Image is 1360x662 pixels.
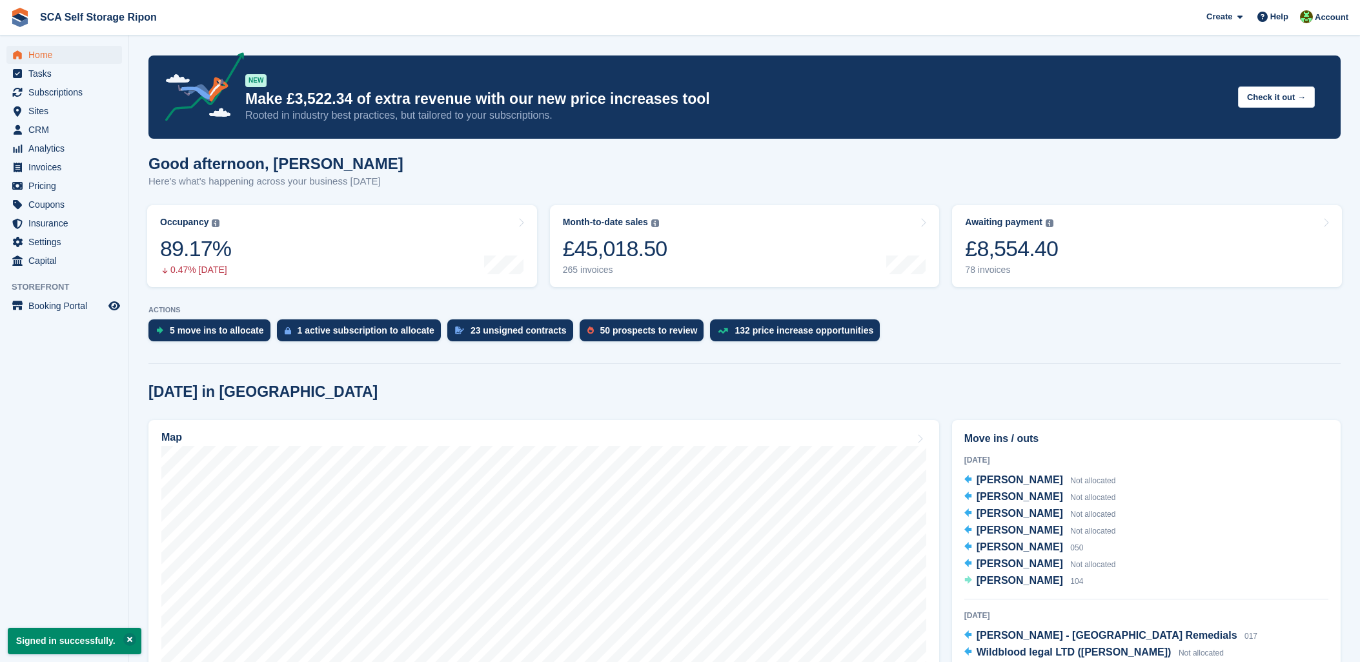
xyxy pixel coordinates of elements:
[6,214,122,232] a: menu
[28,177,106,195] span: Pricing
[718,328,728,334] img: price_increase_opportunities-93ffe204e8149a01c8c9dc8f82e8f89637d9d84a8eef4429ea346261dce0b2c0.svg
[6,252,122,270] a: menu
[28,102,106,120] span: Sites
[12,281,128,294] span: Storefront
[455,326,464,334] img: contract_signature_icon-13c848040528278c33f63329250d36e43548de30e8caae1d1a13099fd9432cc5.svg
[212,219,219,227] img: icon-info-grey-7440780725fd019a000dd9b08b2336e03edf1995a4989e88bcd33f0948082b44.svg
[965,265,1058,276] div: 78 invoices
[170,325,264,336] div: 5 move ins to allocate
[977,525,1063,536] span: [PERSON_NAME]
[28,214,106,232] span: Insurance
[964,610,1328,621] div: [DATE]
[148,319,277,348] a: 5 move ins to allocate
[160,236,231,262] div: 89.17%
[10,8,30,27] img: stora-icon-8386f47178a22dfd0bd8f6a31ec36ba5ce8667c1dd55bd0f319d3a0aa187defe.svg
[1070,510,1115,519] span: Not allocated
[160,265,231,276] div: 0.47% [DATE]
[710,319,886,348] a: 132 price increase opportunities
[28,46,106,64] span: Home
[977,474,1063,485] span: [PERSON_NAME]
[6,139,122,157] a: menu
[965,217,1042,228] div: Awaiting payment
[1070,543,1083,552] span: 050
[1070,527,1115,536] span: Not allocated
[977,491,1063,502] span: [PERSON_NAME]
[964,523,1116,539] a: [PERSON_NAME] Not allocated
[6,102,122,120] a: menu
[964,506,1116,523] a: [PERSON_NAME] Not allocated
[28,196,106,214] span: Coupons
[6,121,122,139] a: menu
[1179,648,1224,657] span: Not allocated
[161,432,182,443] h2: Map
[1270,10,1288,23] span: Help
[8,628,141,654] p: Signed in successfully.
[1238,86,1315,108] button: Check it out →
[952,205,1342,287] a: Awaiting payment £8,554.40 78 invoices
[245,74,267,87] div: NEW
[965,236,1058,262] div: £8,554.40
[964,539,1084,556] a: [PERSON_NAME] 050
[28,65,106,83] span: Tasks
[1070,577,1083,586] span: 104
[977,508,1063,519] span: [PERSON_NAME]
[6,196,122,214] a: menu
[1070,476,1115,485] span: Not allocated
[735,325,873,336] div: 132 price increase opportunities
[1070,560,1115,569] span: Not allocated
[587,326,594,334] img: prospect-51fa495bee0391a8d652442698ab0144808aea92771e9ea1ae160a38d050c398.svg
[977,558,1063,569] span: [PERSON_NAME]
[977,647,1172,657] span: Wildblood legal LTD ([PERSON_NAME])
[28,233,106,251] span: Settings
[147,205,537,287] a: Occupancy 89.17% 0.47% [DATE]
[6,65,122,83] a: menu
[447,319,580,348] a: 23 unsigned contracts
[6,83,122,101] a: menu
[964,472,1116,489] a: [PERSON_NAME] Not allocated
[156,326,163,334] img: move_ins_to_allocate_icon-fdf77a2bb77ea45bf5b3d319d69a93e2d87916cf1d5bf7949dd705db3b84f3ca.svg
[28,139,106,157] span: Analytics
[148,174,403,189] p: Here's what's happening across your business [DATE]
[563,217,648,228] div: Month-to-date sales
[977,575,1063,586] span: [PERSON_NAME]
[1070,493,1115,502] span: Not allocated
[154,52,245,126] img: price-adjustments-announcement-icon-8257ccfd72463d97f412b2fc003d46551f7dbcb40ab6d574587a9cd5c0d94...
[580,319,711,348] a: 50 prospects to review
[1315,11,1348,24] span: Account
[1300,10,1313,23] img: Kelly Neesham
[600,325,698,336] div: 50 prospects to review
[563,265,667,276] div: 265 invoices
[1046,219,1053,227] img: icon-info-grey-7440780725fd019a000dd9b08b2336e03edf1995a4989e88bcd33f0948082b44.svg
[977,541,1063,552] span: [PERSON_NAME]
[964,556,1116,573] a: [PERSON_NAME] Not allocated
[964,431,1328,446] h2: Move ins / outs
[6,158,122,176] a: menu
[471,325,567,336] div: 23 unsigned contracts
[964,573,1084,590] a: [PERSON_NAME] 104
[107,298,122,314] a: Preview store
[245,90,1228,108] p: Make £3,522.34 of extra revenue with our new price increases tool
[964,454,1328,466] div: [DATE]
[298,325,434,336] div: 1 active subscription to allocate
[651,219,659,227] img: icon-info-grey-7440780725fd019a000dd9b08b2336e03edf1995a4989e88bcd33f0948082b44.svg
[148,306,1341,314] p: ACTIONS
[28,297,106,315] span: Booking Portal
[6,233,122,251] a: menu
[28,121,106,139] span: CRM
[563,236,667,262] div: £45,018.50
[35,6,162,28] a: SCA Self Storage Ripon
[148,383,378,401] h2: [DATE] in [GEOGRAPHIC_DATA]
[1244,632,1257,641] span: 017
[964,645,1224,661] a: Wildblood legal LTD ([PERSON_NAME]) Not allocated
[964,489,1116,506] a: [PERSON_NAME] Not allocated
[160,217,208,228] div: Occupancy
[6,177,122,195] a: menu
[277,319,447,348] a: 1 active subscription to allocate
[285,326,291,335] img: active_subscription_to_allocate_icon-d502201f5373d7db506a760aba3b589e785aa758c864c3986d89f69b8ff3...
[245,108,1228,123] p: Rooted in industry best practices, but tailored to your subscriptions.
[964,628,1257,645] a: [PERSON_NAME] - [GEOGRAPHIC_DATA] Remedials 017
[550,205,940,287] a: Month-to-date sales £45,018.50 265 invoices
[28,83,106,101] span: Subscriptions
[148,155,403,172] h1: Good afternoon, [PERSON_NAME]
[28,158,106,176] span: Invoices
